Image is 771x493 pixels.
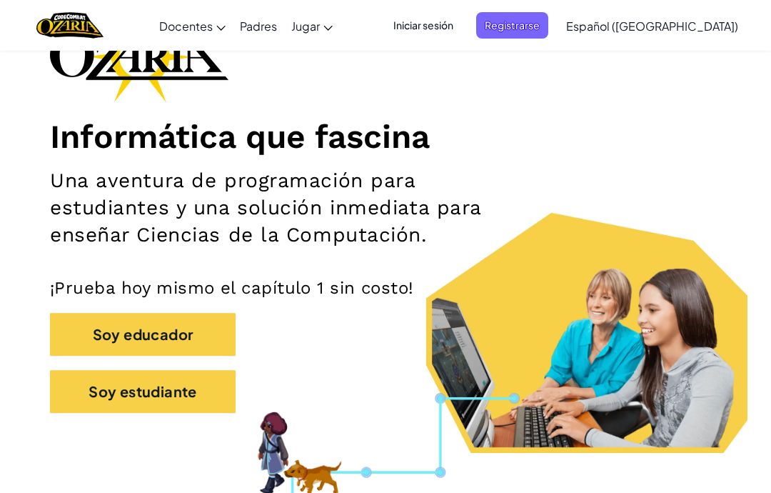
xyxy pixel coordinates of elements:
[50,313,236,356] button: Soy educador
[36,11,103,40] a: Ozaria by CodeCombat logo
[50,167,500,249] h2: Una aventura de programación para estudiantes y una solución inmediata para enseñar Ciencias de l...
[476,12,548,39] button: Registrarse
[152,6,233,45] a: Docentes
[233,6,284,45] a: Padres
[50,370,236,413] button: Soy estudiante
[559,6,745,45] a: Español ([GEOGRAPHIC_DATA])
[385,12,462,39] button: Iniciar sesión
[50,11,228,102] img: Ozaria branding logo
[50,116,721,156] h1: Informática que fascina
[291,19,320,34] span: Jugar
[566,19,738,34] span: Español ([GEOGRAPHIC_DATA])
[36,11,103,40] img: Home
[284,6,340,45] a: Jugar
[50,277,721,299] p: ¡Prueba hoy mismo el capítulo 1 sin costo!
[159,19,213,34] span: Docentes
